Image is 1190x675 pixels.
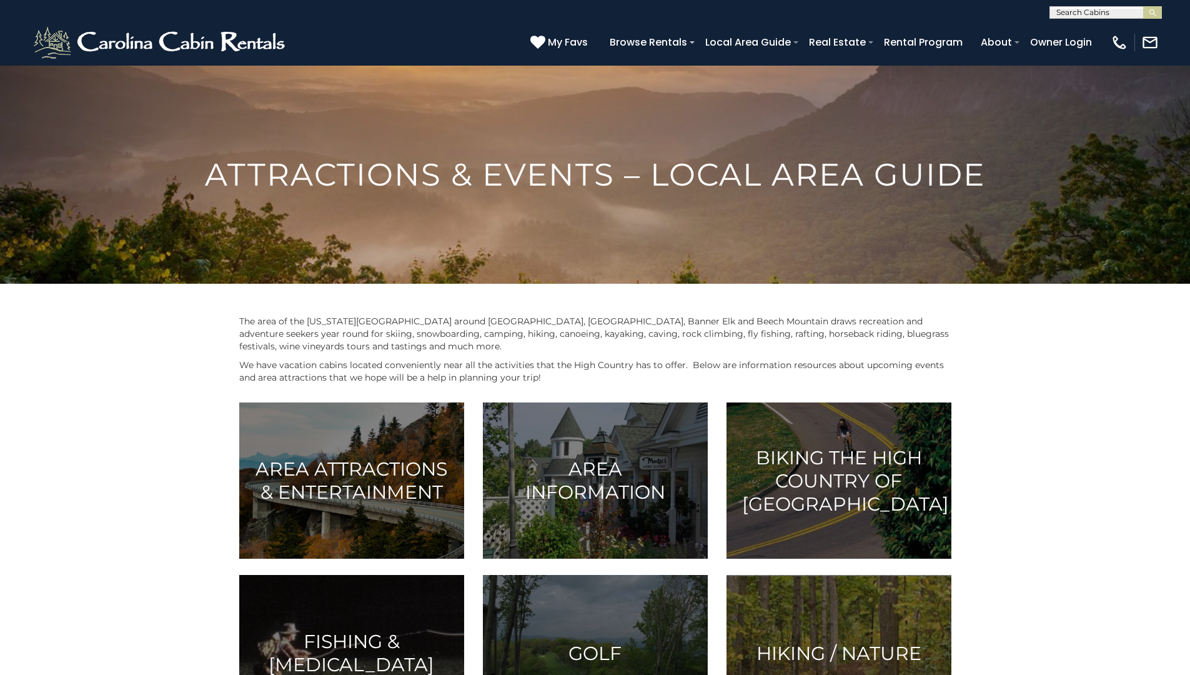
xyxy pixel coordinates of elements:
span: My Favs [548,34,588,50]
a: Biking the High Country of [GEOGRAPHIC_DATA] [726,402,951,559]
img: White-1-2.png [31,24,290,61]
a: About [974,31,1018,53]
img: mail-regular-white.png [1141,34,1159,51]
a: My Favs [530,34,591,51]
a: Area Attractions & Entertainment [239,402,464,559]
a: Owner Login [1024,31,1098,53]
h3: Hiking / Nature [742,642,936,665]
a: Browse Rentals [603,31,693,53]
p: We have vacation cabins located conveniently near all the activities that the High Country has to... [239,359,951,384]
h3: Golf [498,642,692,665]
a: Real Estate [803,31,872,53]
a: Area Information [483,402,708,559]
a: Local Area Guide [699,31,797,53]
a: Rental Program [878,31,969,53]
img: phone-regular-white.png [1111,34,1128,51]
h3: Biking the High Country of [GEOGRAPHIC_DATA] [742,446,936,516]
p: The area of the [US_STATE][GEOGRAPHIC_DATA] around [GEOGRAPHIC_DATA], [GEOGRAPHIC_DATA], Banner E... [239,315,951,352]
h3: Area Information [498,457,692,504]
h3: Area Attractions & Entertainment [255,457,449,504]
